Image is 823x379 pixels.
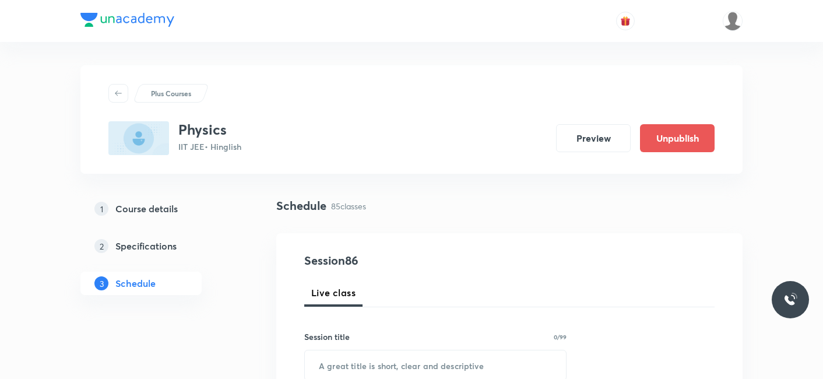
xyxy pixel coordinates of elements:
[304,331,350,343] h6: Session title
[115,239,177,253] h5: Specifications
[616,12,635,30] button: avatar
[115,202,178,216] h5: Course details
[723,11,743,31] img: Mukesh Gupta
[94,276,108,290] p: 3
[304,252,517,269] h4: Session 86
[640,124,715,152] button: Unpublish
[276,197,326,215] h4: Schedule
[178,141,241,153] p: IIT JEE • Hinglish
[94,239,108,253] p: 2
[115,276,156,290] h5: Schedule
[80,234,239,258] a: 2Specifications
[178,121,241,138] h3: Physics
[80,13,174,27] img: Company Logo
[620,16,631,26] img: avatar
[151,88,191,99] p: Plus Courses
[331,200,366,212] p: 85 classes
[554,334,567,340] p: 0/99
[783,293,797,307] img: ttu
[94,202,108,216] p: 1
[556,124,631,152] button: Preview
[311,286,356,300] span: Live class
[80,197,239,220] a: 1Course details
[80,13,174,30] a: Company Logo
[108,121,169,155] img: D749EC9A-D949-44F8-9EC0-1033E04E39B8_plus.png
